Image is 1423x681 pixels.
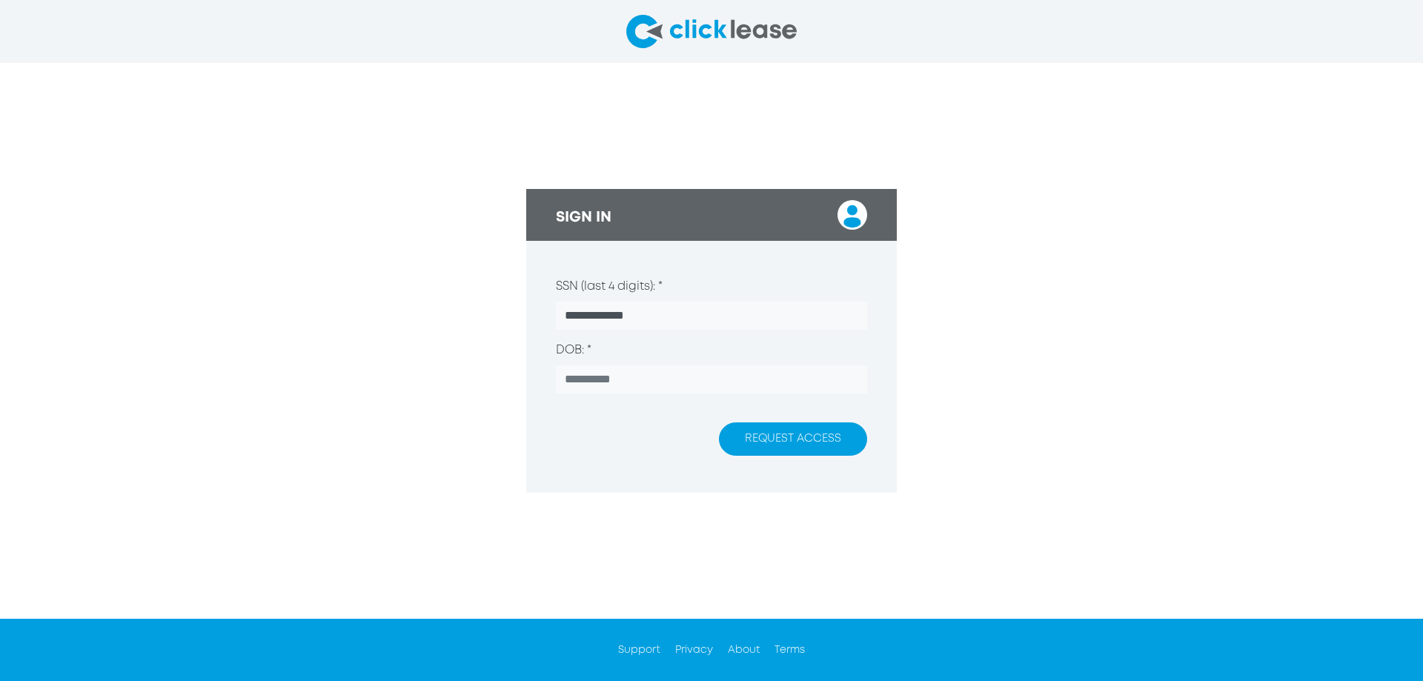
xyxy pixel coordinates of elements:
a: Support [618,645,660,654]
button: REQUEST ACCESS [719,422,867,456]
img: clicklease logo [626,15,797,48]
a: About [728,645,760,654]
label: SSN (last 4 digits): * [556,278,663,296]
img: login user [837,200,867,230]
h3: SIGN IN [556,209,611,227]
a: Terms [774,645,805,654]
a: Privacy [675,645,713,654]
label: DOB: * [556,342,591,359]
